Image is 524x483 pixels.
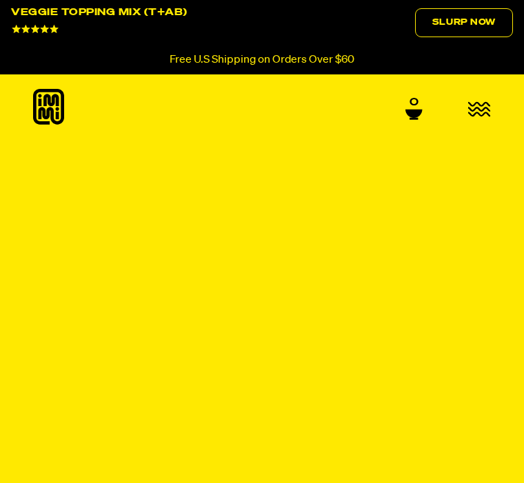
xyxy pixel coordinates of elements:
[405,96,423,120] a: 0
[11,8,188,17] div: Veggie Topping Mix (T+AB)
[410,96,419,109] span: 0
[64,25,105,34] span: 10 Reviews
[415,8,513,37] a: Slurp Now
[170,54,354,66] p: Free U.S Shipping on Orders Over $60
